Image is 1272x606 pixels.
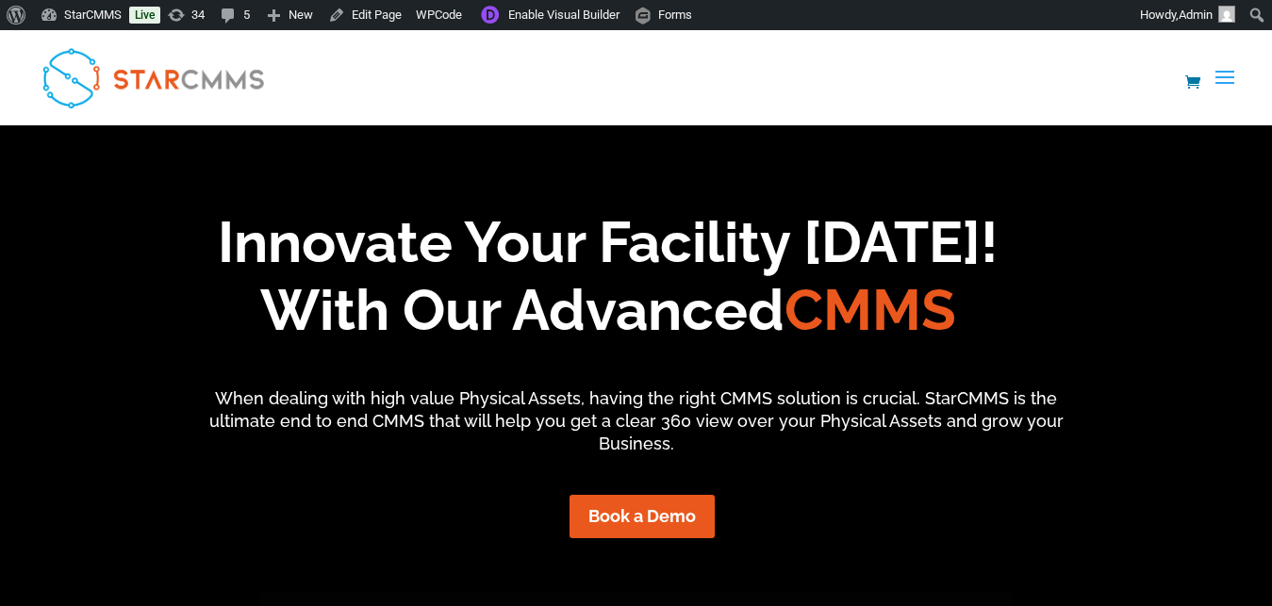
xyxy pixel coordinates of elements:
[129,7,160,24] a: Live
[1218,6,1235,23] img: Image
[570,495,715,537] a: Book a Demo
[1179,8,1213,22] span: Admin
[1178,516,1272,606] iframe: Chat Widget
[32,38,273,117] img: StarCMMS
[191,387,1081,454] p: When dealing with high value Physical Assets, having the right CMMS solution is crucial. StarCMMS...
[785,277,956,343] span: CMMS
